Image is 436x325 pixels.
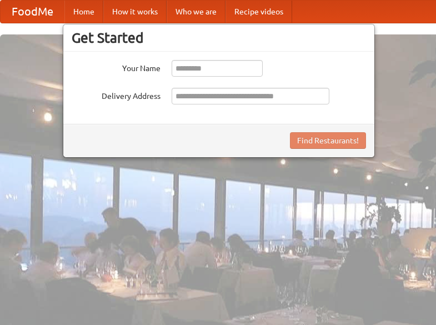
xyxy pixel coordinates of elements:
[225,1,292,23] a: Recipe videos
[167,1,225,23] a: Who we are
[103,1,167,23] a: How it works
[1,1,64,23] a: FoodMe
[72,29,366,46] h3: Get Started
[72,60,161,74] label: Your Name
[64,1,103,23] a: Home
[72,88,161,102] label: Delivery Address
[290,132,366,149] button: Find Restaurants!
